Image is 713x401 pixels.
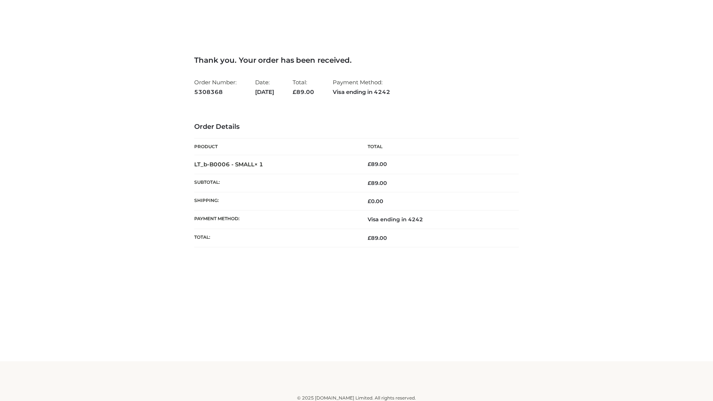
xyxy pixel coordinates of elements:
li: Date: [255,76,274,98]
span: 89.00 [368,180,387,186]
th: Total [356,138,519,155]
li: Payment Method: [333,76,390,98]
h3: Order Details [194,123,519,131]
th: Payment method: [194,211,356,229]
th: Subtotal: [194,174,356,192]
strong: [DATE] [255,87,274,97]
td: Visa ending in 4242 [356,211,519,229]
strong: Visa ending in 4242 [333,87,390,97]
th: Shipping: [194,192,356,211]
th: Product [194,138,356,155]
li: Order Number: [194,76,237,98]
strong: 5308368 [194,87,237,97]
h3: Thank you. Your order has been received. [194,56,519,65]
bdi: 0.00 [368,198,383,205]
span: 89.00 [368,235,387,241]
th: Total: [194,229,356,247]
span: 89.00 [293,88,314,95]
span: £ [368,235,371,241]
span: £ [368,180,371,186]
bdi: 89.00 [368,161,387,167]
span: £ [293,88,296,95]
strong: × 1 [254,161,263,168]
span: £ [368,161,371,167]
strong: LT_b-B0006 - SMALL [194,161,263,168]
span: £ [368,198,371,205]
li: Total: [293,76,314,98]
